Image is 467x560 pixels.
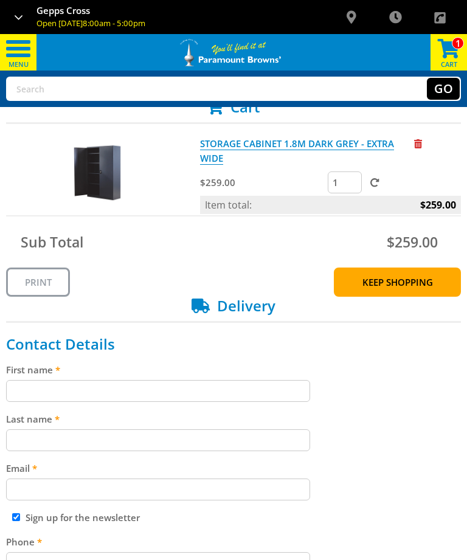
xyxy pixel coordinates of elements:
p: Open [DATE] [36,19,325,27]
img: STORAGE CABINET 1.8M DARK GREY - EXTRA WIDE [61,136,134,209]
input: Please enter your first name. [6,380,310,402]
a: Keep Shopping [334,268,461,297]
span: Sub Total [21,232,83,252]
a: STORAGE CABINET 1.8M DARK GREY - EXTRA WIDE [200,137,394,165]
a: Print [6,268,70,297]
a: Remove from cart [414,137,422,150]
label: Email [6,461,461,475]
p: $259.00 [200,175,328,190]
label: Phone [6,534,461,549]
img: Paramount Browns' [179,38,282,67]
p: Gepps Cross [36,6,325,15]
span: Delivery [217,296,275,316]
label: First name [6,362,461,377]
label: Sign up for the newsletter [26,511,140,524]
span: $259.00 [420,196,456,214]
input: Please enter your email address. [6,479,310,500]
span: 8:00am - 5:00pm [83,18,145,29]
h2: Contact Details [6,335,461,353]
span: 1 [452,37,464,49]
label: Last name [6,412,461,426]
input: Search [7,78,311,100]
button: Go [427,78,460,100]
input: Please enter your last name. [6,429,310,451]
span: $259.00 [387,232,438,252]
span: Cart [230,97,260,117]
p: Item total: [200,196,461,214]
div: Cart [431,34,467,71]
